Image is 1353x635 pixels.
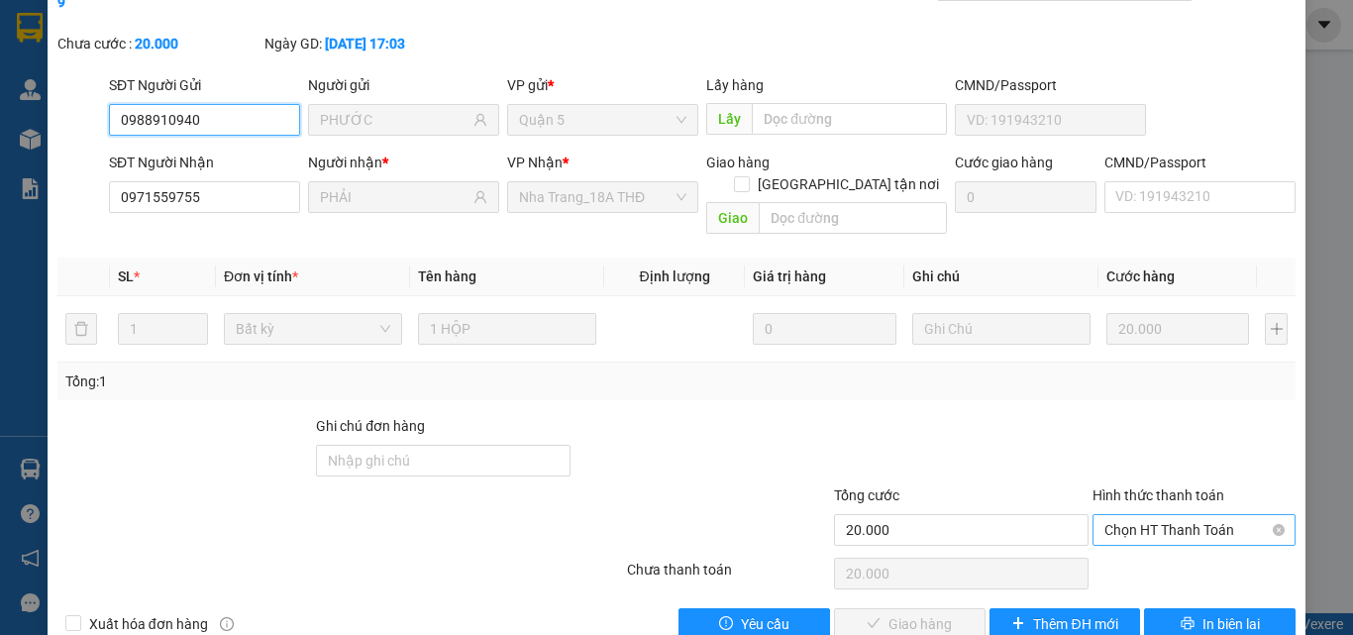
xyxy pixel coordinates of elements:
input: Ghi Chú [912,313,1091,345]
span: Bất kỳ [236,314,390,344]
input: VD: 191943210 [955,104,1146,136]
span: Lấy [706,103,752,135]
span: In biên lai [1202,613,1260,635]
span: SL [118,268,134,284]
button: delete [65,313,97,345]
div: Người gửi [308,74,499,96]
th: Ghi chú [904,258,1098,296]
span: Định lượng [639,268,709,284]
label: Cước giao hàng [955,155,1053,170]
span: Xuất hóa đơn hàng [81,613,216,635]
div: CMND/Passport [1104,152,1296,173]
span: Cước hàng [1106,268,1175,284]
li: (c) 2017 [166,94,272,119]
input: Tên người gửi [320,109,469,131]
span: Giá trị hàng [753,268,826,284]
button: plus [1265,313,1288,345]
div: SĐT Người Gửi [109,74,300,96]
span: Yêu cầu [741,613,789,635]
b: 20.000 [135,36,178,52]
span: Tổng cước [834,487,899,503]
span: exclamation-circle [719,616,733,632]
span: info-circle [220,617,234,631]
input: Ghi chú đơn hàng [316,445,571,476]
input: 0 [1106,313,1249,345]
span: user [473,190,487,204]
input: Dọc đường [759,202,947,234]
div: Ngày GD: [264,33,468,54]
span: Thêm ĐH mới [1033,613,1117,635]
b: [DATE] 17:03 [325,36,405,52]
span: Đơn vị tính [224,268,298,284]
span: printer [1181,616,1195,632]
input: Cước giao hàng [955,181,1096,213]
b: Phương Nam Express [25,128,109,256]
span: Lấy hàng [706,77,764,93]
span: Chọn HT Thanh Toán [1104,515,1284,545]
span: Quận 5 [519,105,686,135]
div: Chưa thanh toán [625,559,832,593]
span: Tên hàng [418,268,476,284]
input: 0 [753,313,895,345]
label: Hình thức thanh toán [1093,487,1224,503]
div: SĐT Người Nhận [109,152,300,173]
b: [DOMAIN_NAME] [166,75,272,91]
div: VP gửi [507,74,698,96]
input: VD: Bàn, Ghế [418,313,596,345]
span: VP Nhận [507,155,563,170]
input: Tên người nhận [320,186,469,208]
div: Tổng: 1 [65,370,524,392]
span: Giao hàng [706,155,770,170]
div: CMND/Passport [955,74,1146,96]
span: [GEOGRAPHIC_DATA] tận nơi [750,173,947,195]
span: Nha Trang_18A THĐ [519,182,686,212]
label: Ghi chú đơn hàng [316,418,425,434]
span: Giao [706,202,759,234]
div: Người nhận [308,152,499,173]
span: plus [1011,616,1025,632]
input: Dọc đường [752,103,947,135]
b: Gửi khách hàng [122,29,196,122]
span: close-circle [1273,524,1285,536]
img: logo.jpg [215,25,262,72]
div: Chưa cước : [57,33,260,54]
span: user [473,113,487,127]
